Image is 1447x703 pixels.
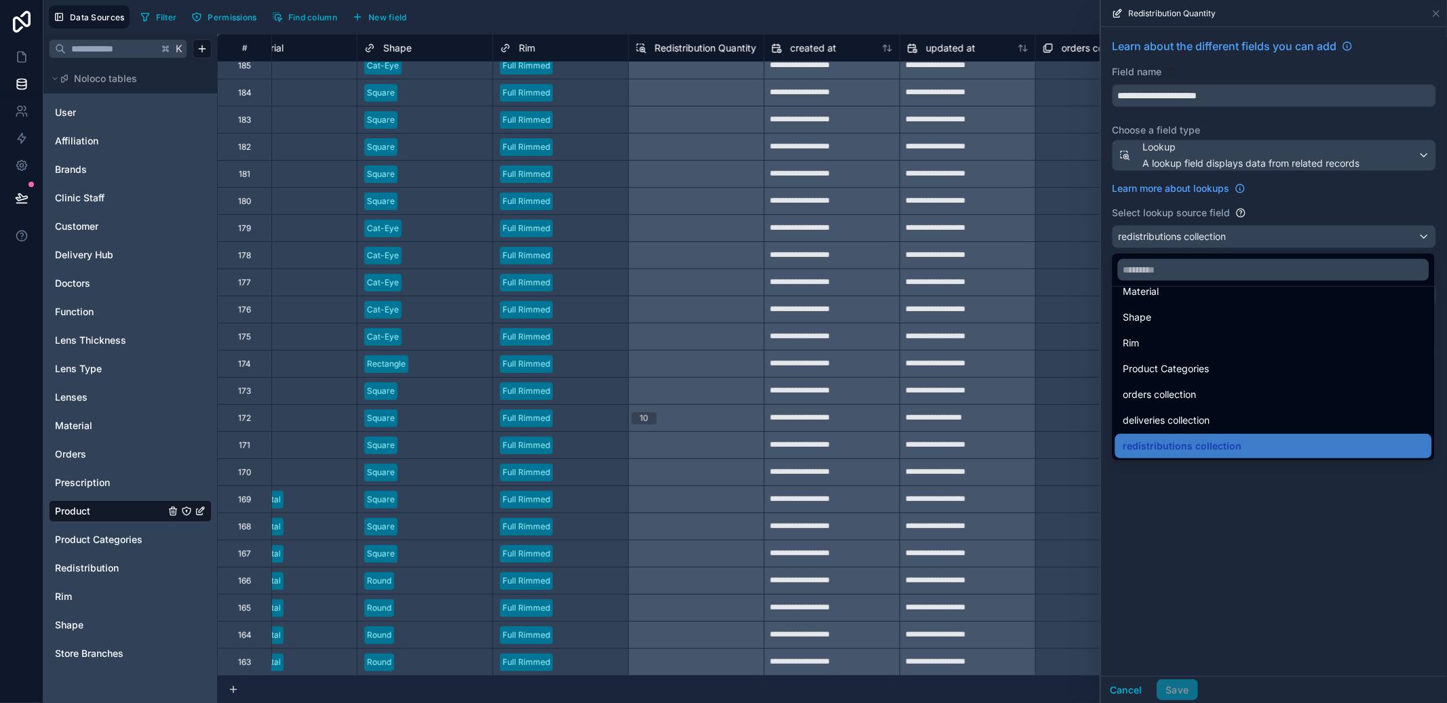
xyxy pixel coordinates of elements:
div: Delivery Hub [49,244,212,266]
div: Rim [49,586,212,607]
a: Doctors [55,277,165,290]
a: Shape [55,618,165,632]
a: Clinic Staff [55,191,165,205]
div: Full Rimmed [503,249,550,262]
span: Clinic Staff [55,191,104,205]
div: 177 [238,277,251,288]
a: Product [55,504,165,518]
button: Noloco tables [49,69,204,88]
div: Square [367,466,395,479]
div: 163 [238,657,251,668]
div: Full Rimmed [503,439,550,451]
div: Cat-Eye [367,249,399,262]
button: Data Sources [49,5,130,28]
span: orders collection [1123,386,1196,403]
div: Store Branches [49,643,212,664]
div: Product [49,500,212,522]
span: Find column [288,12,337,22]
div: Full Rimmed [503,412,550,424]
button: Filter [135,7,182,27]
div: Full Rimmed [503,304,550,316]
div: Affiliation [49,130,212,152]
div: Square [367,195,395,207]
a: Affiliation [55,134,165,148]
div: Full Rimmed [503,521,550,533]
a: Material [55,419,165,433]
div: 171 [239,440,250,451]
div: 174 [238,359,251,369]
span: redistributions collection [1123,438,1241,454]
div: Cat-Eye [367,222,399,235]
a: Function [55,305,165,319]
div: 172 [238,413,251,424]
div: Full Rimmed [503,575,550,587]
span: Shape [55,618,83,632]
div: 166 [238,576,251,586]
span: Noloco tables [74,72,137,85]
div: Full Rimmed [503,385,550,397]
div: Full Rimmed [503,602,550,614]
div: Full Rimmed [503,60,550,72]
div: Material [49,415,212,437]
div: Lens Type [49,358,212,380]
span: Rim [519,41,535,55]
div: 168 [238,521,251,532]
div: Cat-Eye [367,60,399,72]
div: Square [367,548,395,560]
div: Full Rimmed [503,141,550,153]
span: Product [55,504,90,518]
div: # [228,43,261,53]
div: 167 [238,548,251,559]
div: Cat-Eye [367,277,399,289]
div: Prescription [49,472,212,494]
span: Lens Thickness [55,334,126,347]
span: Material [1123,283,1159,300]
span: Shape [1123,309,1151,325]
div: 170 [238,467,252,478]
span: deliveries collection [1123,412,1210,428]
div: 178 [238,250,251,261]
span: Customer [55,220,98,233]
span: Data Sources [70,12,125,22]
div: Square [367,87,395,99]
div: Full Rimmed [503,629,550,641]
a: Permissions [187,7,267,27]
div: Full Rimmed [503,195,550,207]
a: Delivery Hub [55,248,165,262]
span: updated at [926,41,976,55]
button: New field [347,7,412,27]
div: 183 [238,115,251,125]
div: Full Rimmed [503,358,550,370]
span: Delivery Hub [55,248,113,262]
div: Lenses [49,386,212,408]
div: Square [367,439,395,451]
span: Lens Type [55,362,102,376]
span: Affiliation [55,134,98,148]
a: Lenses [55,390,165,404]
div: Square [367,114,395,126]
div: 180 [238,196,252,207]
div: Rectangle [367,358,406,370]
div: Function [49,301,212,323]
span: Store Branches [55,647,123,660]
span: Redistribution Quantity [655,41,756,55]
div: Customer [49,216,212,237]
span: Rim [55,590,72,603]
a: Rim [55,590,165,603]
div: Cat-Eye [367,331,399,343]
span: Prescription [55,476,110,489]
a: Lens Thickness [55,334,165,347]
a: User [55,106,165,119]
span: Filter [156,12,177,22]
span: K [174,44,184,54]
div: Square [367,141,395,153]
a: Product Categories [55,533,165,546]
div: Full Rimmed [503,494,550,506]
div: 169 [238,494,251,505]
div: 182 [238,142,251,153]
div: Round [367,602,391,614]
div: Square [367,521,395,533]
a: Orders [55,447,165,461]
div: Orders [49,443,212,465]
div: Doctors [49,273,212,294]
